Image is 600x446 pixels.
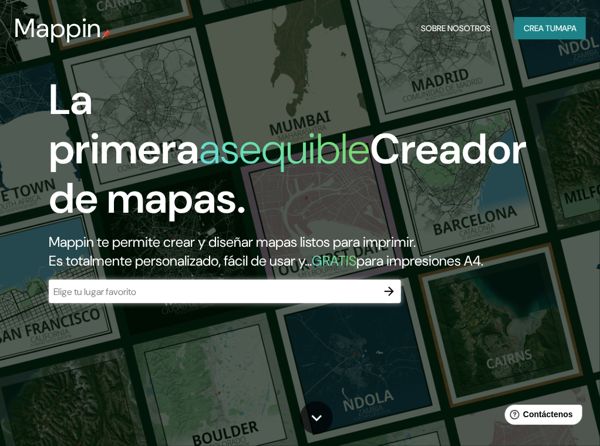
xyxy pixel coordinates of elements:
font: para impresiones A4. [356,251,483,270]
font: mapa [555,23,577,33]
button: Sobre nosotros [416,17,495,39]
font: GRATIS [312,251,356,270]
img: pin de mapeo [102,29,111,39]
font: asequible [199,122,370,176]
font: Es totalmente personalizado, fácil de usar y... [49,251,312,270]
iframe: Lanzador de widgets de ayuda [495,400,587,433]
font: Mappin te permite crear y diseñar mapas listos para imprimir. [49,233,416,251]
font: Sobre nosotros [421,23,491,33]
font: Creador de mapas. [49,122,527,226]
font: Mappin [14,11,102,45]
font: Crea tu [524,23,555,33]
font: La primera [49,72,199,176]
button: Crea tumapa [514,17,586,39]
input: Elige tu lugar favorito [49,285,377,299]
